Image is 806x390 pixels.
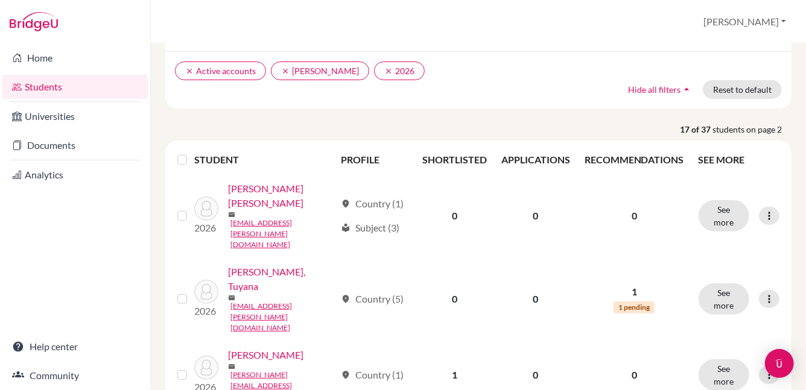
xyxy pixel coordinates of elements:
[271,61,369,80] button: clear[PERSON_NAME]
[194,304,218,318] p: 2026
[228,348,303,362] a: [PERSON_NAME]
[712,123,792,136] span: students on page 2
[494,145,577,174] th: APPLICATIONS
[194,145,334,174] th: STUDENT
[341,292,404,306] div: Country (5)
[341,368,404,382] div: Country (1)
[585,368,684,382] p: 0
[2,133,148,157] a: Documents
[585,285,684,299] p: 1
[703,80,782,99] button: Reset to default
[341,221,399,235] div: Subject (3)
[765,349,794,378] div: Open Intercom Messenger
[415,145,494,174] th: SHORTLISTED
[2,363,148,388] a: Community
[681,83,693,95] i: arrow_drop_up
[228,211,235,218] span: mail
[2,163,148,187] a: Analytics
[494,174,577,257] td: 0
[2,335,148,359] a: Help center
[384,67,393,75] i: clear
[230,218,335,250] a: [EMAIL_ADDRESS][PERSON_NAME][DOMAIN_NAME]
[334,145,415,174] th: PROFILE
[698,10,792,33] button: [PERSON_NAME]
[281,67,290,75] i: clear
[341,199,351,209] span: location_on
[577,145,691,174] th: RECOMMENDATIONS
[194,356,218,380] img: Bdair, Dana
[494,257,577,341] td: 0
[415,257,494,341] td: 0
[618,80,703,99] button: Hide all filtersarrow_drop_up
[699,200,749,231] button: See more
[228,294,235,301] span: mail
[185,67,194,75] i: clear
[415,174,494,257] td: 0
[10,12,58,31] img: Bridge-U
[228,265,335,294] a: [PERSON_NAME], Tuyana
[341,370,351,380] span: location_on
[2,104,148,128] a: Universities
[341,294,351,304] span: location_on
[614,301,655,313] span: 1 pending
[699,283,749,315] button: See more
[194,280,218,304] img: Badmaeva, Tuyana
[628,84,681,95] span: Hide all filters
[2,75,148,99] a: Students
[228,363,235,370] span: mail
[2,46,148,70] a: Home
[194,221,218,235] p: 2026
[341,197,404,211] div: Country (1)
[374,61,425,80] button: clear2026
[228,181,335,210] a: [PERSON_NAME] [PERSON_NAME]
[680,123,712,136] strong: 17 of 37
[175,61,266,80] button: clearActive accounts
[230,301,335,333] a: [EMAIL_ADDRESS][PERSON_NAME][DOMAIN_NAME]
[691,145,787,174] th: SEE MORE
[585,209,684,223] p: 0
[341,223,351,233] span: local_library
[194,197,218,221] img: Azcona Cueto, Estefania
